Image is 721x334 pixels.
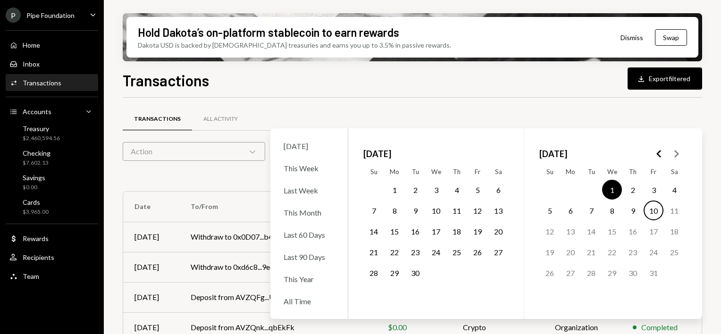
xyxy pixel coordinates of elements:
div: [DATE] [134,322,168,333]
button: Monday, September 29th, 2025 [385,263,404,283]
button: Go to the Next Month [668,145,685,162]
button: Friday, October 3rd, 2025 [644,180,663,200]
div: $3,965.00 [23,208,49,216]
button: Tuesday, October 28th, 2025 [581,263,601,283]
div: Inbox [23,60,40,68]
th: Monday [384,164,405,179]
div: P [6,8,21,23]
a: Savings$0.00 [6,171,98,193]
div: Completed [641,322,678,333]
button: Thursday, October 23rd, 2025 [623,242,643,262]
div: Last 60 Days [278,225,340,245]
span: [DATE] [363,143,391,164]
button: Thursday, September 25th, 2025 [447,242,467,262]
button: Tuesday, October 14th, 2025 [581,221,601,241]
button: Sunday, September 7th, 2025 [364,200,384,220]
button: Wednesday, September 17th, 2025 [426,221,446,241]
button: Tuesday, September 2nd, 2025 [405,180,425,200]
button: Tuesday, September 30th, 2025 [405,263,425,283]
div: Recipients [23,253,54,261]
a: Transactions [123,107,192,131]
th: To/From [179,192,377,222]
a: Treasury$2,460,594.56 [6,122,98,144]
table: September 2025 [363,164,509,304]
button: Monday, October 6th, 2025 [561,200,580,220]
th: Monday [560,164,581,179]
th: Date [123,192,179,222]
button: Sunday, September 28th, 2025 [364,263,384,283]
button: Friday, October 17th, 2025 [644,221,663,241]
div: Checking [23,149,50,157]
button: Go to the Previous Month [651,145,668,162]
button: Saturday, September 20th, 2025 [488,221,508,241]
button: Monday, October 20th, 2025 [561,242,580,262]
a: Cards$3,965.00 [6,195,98,218]
div: Rewards [23,234,49,242]
th: Saturday [488,164,509,179]
th: Friday [467,164,488,179]
button: Sunday, September 21st, 2025 [364,242,384,262]
h1: Transactions [123,71,209,90]
th: Tuesday [581,164,602,179]
table: October 2025 [539,164,685,304]
button: Thursday, October 16th, 2025 [623,221,643,241]
button: Tuesday, October 21st, 2025 [581,242,601,262]
div: Action [123,142,265,161]
td: Withdraw to 0xd6c8...9e4cd9 [179,252,377,282]
button: Wednesday, October 1st, 2025, selected [602,180,622,200]
td: Withdraw to 0x0D07...b492Fe [179,222,377,252]
button: Thursday, September 4th, 2025 [447,180,467,200]
button: Thursday, October 30th, 2025 [623,263,643,283]
th: Thursday [446,164,467,179]
button: Saturday, September 6th, 2025 [488,180,508,200]
div: Last Week [278,180,340,200]
button: Friday, September 26th, 2025 [468,242,487,262]
div: [DATE] [134,231,168,242]
button: Saturday, October 4th, 2025 [664,180,684,200]
button: Monday, September 22nd, 2025 [385,242,404,262]
th: Tuesday [405,164,426,179]
button: Tuesday, September 23rd, 2025 [405,242,425,262]
div: Hold Dakota’s on-platform stablecoin to earn rewards [138,25,399,40]
th: Friday [643,164,664,179]
button: Monday, October 13th, 2025 [561,221,580,241]
div: $7,602.13 [23,159,50,167]
div: Team [23,272,39,280]
button: Thursday, September 11th, 2025 [447,200,467,220]
div: All Time [278,291,340,311]
div: This Week [278,158,340,178]
div: Transactions [134,115,181,123]
div: Cards [23,198,49,206]
button: Exportfiltered [628,67,702,90]
div: $2,460,594.56 [23,134,60,142]
div: Transactions [23,79,61,87]
a: Accounts [6,103,98,120]
div: [DATE] [134,261,168,273]
div: Dakota USD is backed by [DEMOGRAPHIC_DATA] treasuries and earns you up to 3.5% in passive rewards. [138,40,451,50]
button: Friday, September 5th, 2025 [468,180,487,200]
th: Wednesday [602,164,622,179]
button: Sunday, September 14th, 2025 [364,221,384,241]
div: $0.00 [388,322,440,333]
button: Saturday, September 13th, 2025 [488,200,508,220]
div: Home [23,41,40,49]
button: Tuesday, September 9th, 2025 [405,200,425,220]
td: Deposit from AVZQFg...UBEkFk [179,282,377,312]
div: Treasury [23,125,60,133]
th: Thursday [622,164,643,179]
button: Sunday, October 5th, 2025 [540,200,560,220]
button: Tuesday, September 16th, 2025 [405,221,425,241]
div: $0.00 [23,184,45,192]
div: This Year [278,269,340,289]
button: Monday, September 15th, 2025 [385,221,404,241]
button: Wednesday, September 24th, 2025 [426,242,446,262]
button: Saturday, October 25th, 2025 [664,242,684,262]
button: Thursday, October 2nd, 2025 [623,180,643,200]
a: All Activity [192,107,249,131]
button: Wednesday, September 10th, 2025 [426,200,446,220]
button: Wednesday, September 3rd, 2025 [426,180,446,200]
div: Accounts [23,108,51,116]
div: Pipe Foundation [26,11,75,19]
button: Friday, September 12th, 2025 [468,200,487,220]
a: Checking$7,602.13 [6,146,98,169]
